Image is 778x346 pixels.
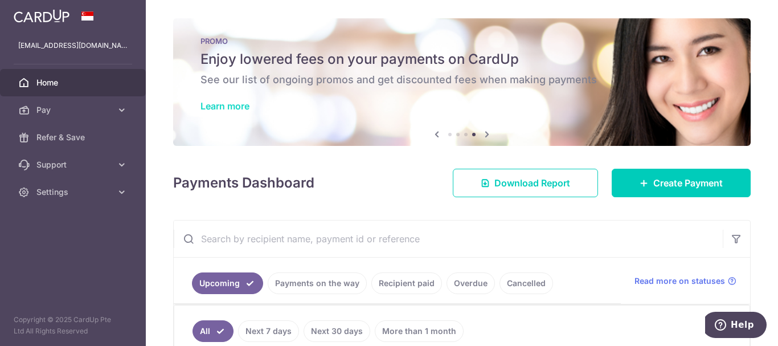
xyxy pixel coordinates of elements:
span: Refer & Save [36,132,112,143]
p: [EMAIL_ADDRESS][DOMAIN_NAME] [18,40,128,51]
a: Payments on the way [268,272,367,294]
a: Read more on statuses [634,275,736,287]
span: Read more on statuses [634,275,725,287]
a: More than 1 month [375,320,464,342]
iframe: Opens a widget where you can find more information [705,312,767,340]
h6: See our list of ongoing promos and get discounted fees when making payments [200,73,723,87]
span: Settings [36,186,112,198]
span: Create Payment [653,176,723,190]
input: Search by recipient name, payment id or reference [174,221,723,257]
a: All [193,320,234,342]
h5: Enjoy lowered fees on your payments on CardUp [200,50,723,68]
img: CardUp [14,9,69,23]
a: Learn more [200,100,249,112]
span: Home [36,77,112,88]
span: Support [36,159,112,170]
img: Latest Promos banner [173,18,751,146]
a: Next 7 days [238,320,299,342]
a: Cancelled [499,272,553,294]
a: Create Payment [612,169,751,197]
a: Overdue [447,272,495,294]
a: Upcoming [192,272,263,294]
a: Download Report [453,169,598,197]
a: Next 30 days [304,320,370,342]
a: Recipient paid [371,272,442,294]
h4: Payments Dashboard [173,173,314,193]
span: Download Report [494,176,570,190]
span: Pay [36,104,112,116]
p: PROMO [200,36,723,46]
